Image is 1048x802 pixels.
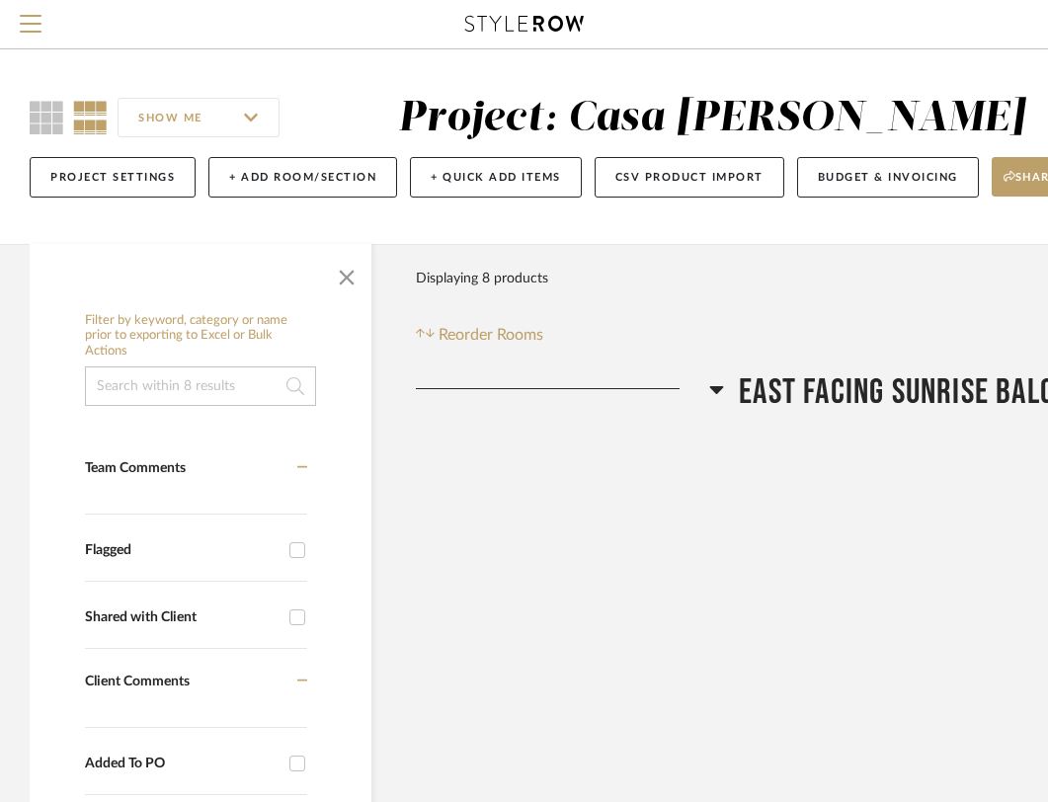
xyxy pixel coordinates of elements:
[85,756,280,772] div: Added To PO
[398,98,1025,139] div: Project: Casa [PERSON_NAME]
[327,254,366,293] button: Close
[85,542,280,559] div: Flagged
[416,259,548,298] div: Displaying 8 products
[85,313,316,360] h6: Filter by keyword, category or name prior to exporting to Excel or Bulk Actions
[416,323,543,347] button: Reorder Rooms
[208,157,397,198] button: + Add Room/Section
[595,157,784,198] button: CSV Product Import
[797,157,979,198] button: Budget & Invoicing
[85,366,316,406] input: Search within 8 results
[85,461,186,475] span: Team Comments
[85,609,280,626] div: Shared with Client
[30,157,196,198] button: Project Settings
[85,675,190,688] span: Client Comments
[439,323,543,347] span: Reorder Rooms
[410,157,582,198] button: + Quick Add Items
